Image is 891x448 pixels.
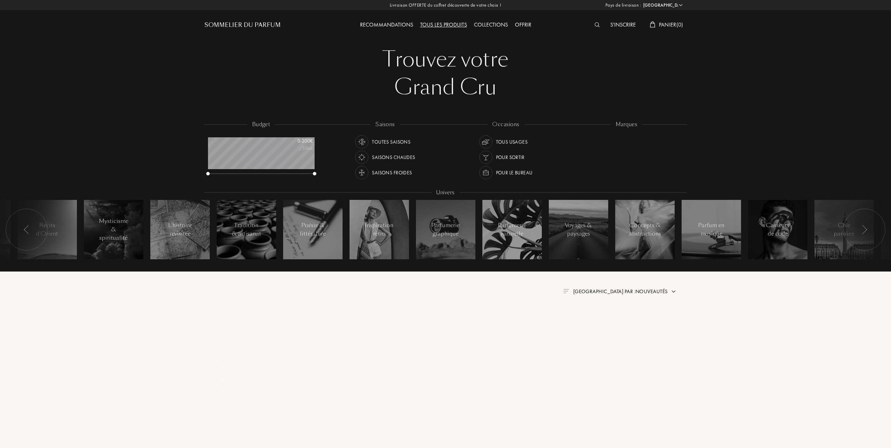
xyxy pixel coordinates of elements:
[481,168,491,178] img: usage_occasion_work_white.svg
[231,221,261,238] div: Tradition & artisanat
[357,21,417,30] div: Recommandations
[431,221,460,238] div: Parfumerie graphique
[431,189,459,197] div: Univers
[511,21,535,28] a: Offrir
[210,73,682,101] div: Grand Cru
[278,145,313,152] div: /50mL
[209,417,236,445] img: pf_empty.png
[862,225,867,234] img: arr_left.svg
[357,21,417,28] a: Recommandations
[372,135,410,149] div: Toutes saisons
[563,289,569,293] img: filter_by.png
[357,137,367,147] img: usage_season_average_white.svg
[99,217,128,242] div: Mysticisme & spiritualité
[763,221,792,238] div: Casseurs de code
[470,21,511,30] div: Collections
[371,121,400,129] div: saisons
[487,121,524,129] div: occasions
[650,21,655,28] img: cart_white.svg
[298,221,328,238] div: Poésie & littérature
[204,21,281,29] a: Sommelier du Parfum
[496,135,528,149] div: Tous usages
[207,370,238,384] div: _
[357,168,367,178] img: usage_season_cold_white.svg
[659,21,683,28] span: Panier ( 0 )
[696,221,726,238] div: Parfum en musique
[496,166,533,179] div: Pour le bureau
[678,2,683,8] img: arrow_w.png
[470,21,511,28] a: Collections
[629,221,661,238] div: Concepts & abstractions
[481,152,491,162] img: usage_occasion_party_white.svg
[611,121,642,129] div: marques
[563,221,593,238] div: Voyages & paysages
[364,221,394,238] div: Inspiration rétro
[573,288,668,295] span: [GEOGRAPHIC_DATA] par : Nouveautés
[511,21,535,30] div: Offrir
[417,21,470,30] div: Tous les produits
[605,2,641,9] span: Pays de livraison :
[209,316,236,343] img: pf_empty.png
[24,225,29,234] img: arr_left.svg
[595,22,600,27] img: search_icn_white.svg
[207,385,238,392] div: _
[165,221,195,238] div: L'histoire revisitée
[607,21,639,28] a: S'inscrire
[247,121,275,129] div: budget
[417,21,470,28] a: Tous les produits
[607,21,639,30] div: S'inscrire
[372,151,415,164] div: Saisons chaudes
[357,152,367,162] img: usage_season_hot_white.svg
[496,151,525,164] div: Pour sortir
[210,45,682,73] div: Trouvez votre
[481,137,491,147] img: usage_occasion_all_white.svg
[207,362,238,369] div: _
[372,166,412,179] div: Saisons froides
[278,137,313,145] div: 0 - 200 €
[671,289,676,294] img: arrow.png
[497,221,527,238] div: Parfumerie naturelle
